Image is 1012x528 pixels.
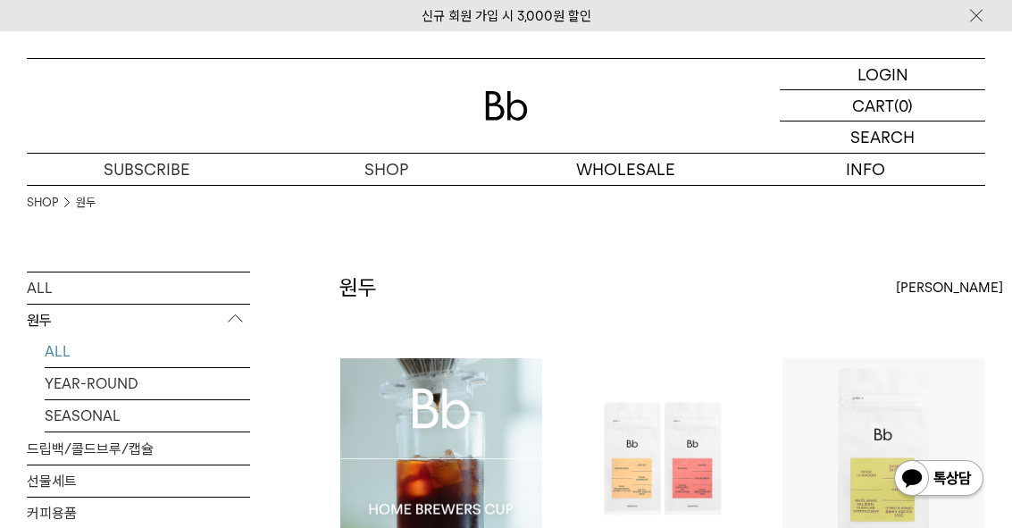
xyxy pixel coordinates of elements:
p: (0) [894,90,913,121]
a: ALL [27,272,250,304]
p: 원두 [27,305,250,337]
a: 원두 [76,194,96,212]
a: LOGIN [780,59,985,90]
a: YEAR-ROUND [45,368,250,399]
p: SEARCH [850,122,915,153]
p: CART [852,90,894,121]
a: SHOP [27,194,58,212]
span: [PERSON_NAME] [896,277,1003,298]
a: 신규 회원 가입 시 3,000원 할인 [422,8,591,24]
img: 로고 [485,91,528,121]
p: WHOLESALE [506,154,746,185]
a: ALL [45,336,250,367]
a: 드립백/콜드브루/캡슐 [27,433,250,465]
p: LOGIN [857,59,908,89]
a: 선물세트 [27,465,250,497]
h2: 원두 [339,272,377,303]
p: INFO [746,154,985,185]
a: SUBSCRIBE [27,154,266,185]
a: SHOP [266,154,506,185]
a: CART (0) [780,90,985,122]
img: 카카오톡 채널 1:1 채팅 버튼 [892,458,985,501]
a: SEASONAL [45,400,250,432]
